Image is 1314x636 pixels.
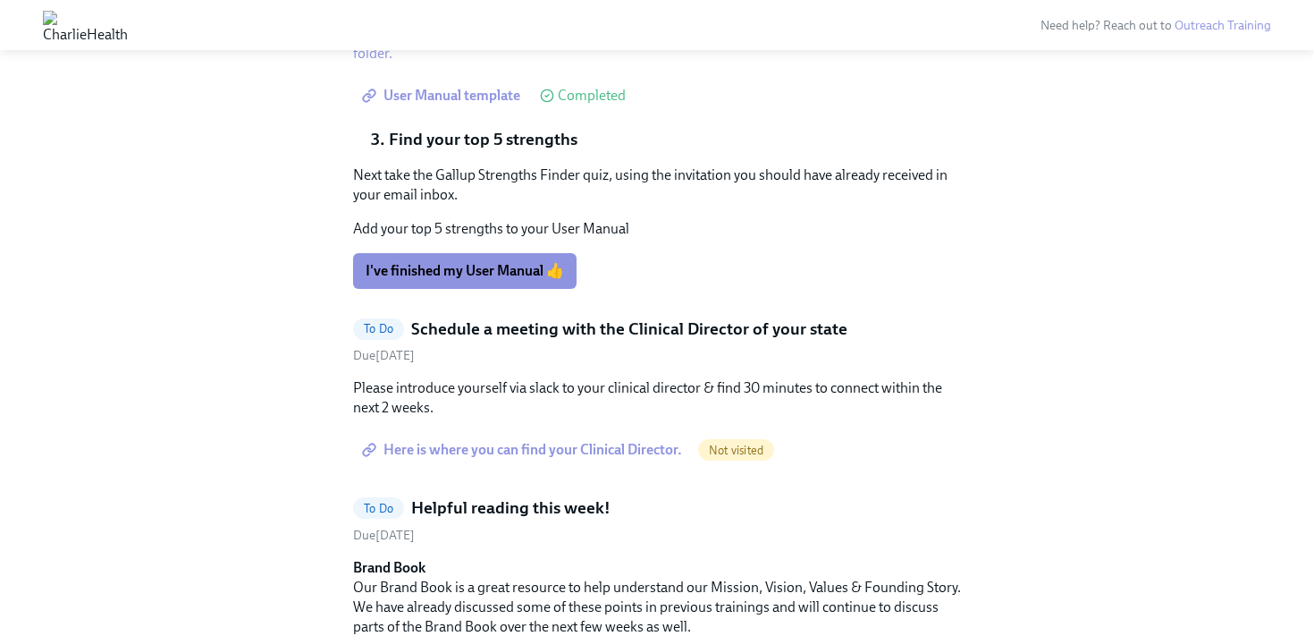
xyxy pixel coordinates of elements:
[353,78,533,114] a: User Manual template
[389,128,961,151] li: Find your top 5 strengths
[1175,18,1271,33] a: Outreach Training
[1040,18,1271,33] span: Need help? Reach out to
[366,262,564,280] span: I've finished my User Manual 👍
[353,502,404,515] span: To Do
[353,378,961,418] p: Please introduce yourself via slack to your clinical director & find 30 minutes to connect within...
[366,87,520,105] span: User Manual template
[43,11,128,39] img: CharlieHealth
[353,348,415,363] span: Friday, October 10th 2025, 10:00 am
[353,253,577,289] button: I've finished my User Manual 👍
[353,432,695,468] a: Here is where you can find your Clinical Director.
[558,89,626,103] span: Completed
[366,441,682,459] span: Here is where you can find your Clinical Director.
[353,318,961,365] a: To DoSchedule a meeting with the Clinical Director of your stateDue[DATE]
[698,444,774,457] span: Not visited
[353,496,961,544] a: To DoHelpful reading this week!Due[DATE]
[353,528,415,543] span: Friday, October 10th 2025, 10:00 am
[411,318,847,341] h5: Schedule a meeting with the Clinical Director of your state
[353,165,961,205] p: Next take the Gallup Strengths Finder quiz, using the invitation you should have already received...
[353,559,425,576] strong: Brand Book
[411,496,611,520] h5: Helpful reading this week!
[353,219,961,239] p: Add your top 5 strengths to your User Manual
[353,322,404,335] span: To Do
